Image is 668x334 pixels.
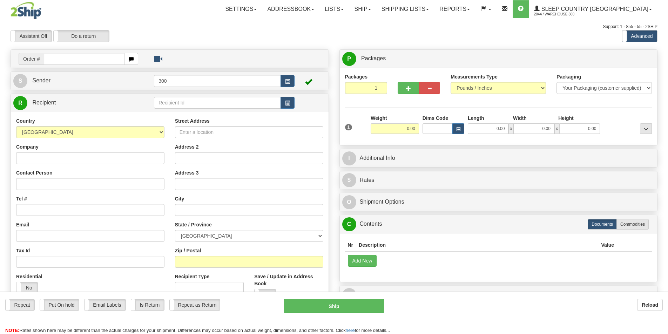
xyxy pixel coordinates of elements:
[554,123,559,134] span: x
[32,77,50,83] span: Sender
[85,299,126,311] label: Email Labels
[16,169,52,176] label: Contact Person
[154,75,281,87] input: Sender Id
[637,299,663,311] button: Reload
[342,288,655,302] a: RReturn Shipment
[540,6,648,12] span: Sleep Country [GEOGRAPHIC_DATA]
[19,53,44,65] span: Order #
[154,97,281,109] input: Recipient Id
[175,117,210,124] label: Street Address
[40,299,79,311] label: Put On hold
[16,273,42,280] label: Residential
[319,0,349,18] a: Lists
[342,173,655,188] a: $Rates
[345,73,368,80] label: Packages
[371,115,387,122] label: Weight
[342,195,356,209] span: O
[588,219,617,230] label: Documents
[11,30,52,42] label: Assistant Off
[131,299,164,311] label: Is Return
[342,151,356,165] span: I
[16,282,38,293] label: No
[342,52,655,66] a: P Packages
[616,219,649,230] label: Commodities
[16,221,29,228] label: Email
[262,0,319,18] a: Addressbook
[345,124,352,130] span: 1
[345,239,356,252] th: Nr
[32,100,56,105] span: Recipient
[254,273,323,287] label: Save / Update in Address Book
[175,247,201,254] label: Zip / Postal
[220,0,262,18] a: Settings
[175,195,184,202] label: City
[342,52,356,66] span: P
[534,11,587,18] span: 2044 / Warehouse 300
[622,30,657,42] label: Advanced
[11,2,41,19] img: logo2044.jpg
[13,96,139,110] a: R Recipient
[346,328,355,333] a: here
[558,115,574,122] label: Height
[361,55,386,61] span: Packages
[349,0,376,18] a: Ship
[556,73,581,80] label: Packaging
[348,255,377,267] button: Add New
[342,173,356,187] span: $
[13,74,27,88] span: S
[255,289,276,300] label: No
[451,73,498,80] label: Measurements Type
[513,115,527,122] label: Width
[598,239,617,252] th: Value
[376,0,434,18] a: Shipping lists
[175,221,212,228] label: State / Province
[16,143,39,150] label: Company
[342,217,356,231] span: C
[16,195,27,202] label: Tel #
[640,123,652,134] div: ...
[5,328,19,333] span: NOTE:
[529,0,657,18] a: Sleep Country [GEOGRAPHIC_DATA] 2044 / Warehouse 300
[642,302,658,308] b: Reload
[175,126,323,138] input: Enter a location
[54,30,109,42] label: Do a return
[652,131,667,203] iframe: chat widget
[342,288,356,302] span: R
[11,24,657,30] div: Support: 1 - 855 - 55 - 2SHIP
[170,299,220,311] label: Repeat as Return
[423,115,448,122] label: Dims Code
[508,123,513,134] span: x
[13,74,154,88] a: S Sender
[175,169,199,176] label: Address 3
[342,195,655,209] a: OShipment Options
[356,239,598,252] th: Description
[16,247,30,254] label: Tax Id
[13,96,27,110] span: R
[16,117,35,124] label: Country
[284,299,384,313] button: Ship
[6,299,34,311] label: Repeat
[175,143,199,150] label: Address 2
[468,115,484,122] label: Length
[175,273,210,280] label: Recipient Type
[434,0,475,18] a: Reports
[342,151,655,165] a: IAdditional Info
[342,217,655,231] a: CContents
